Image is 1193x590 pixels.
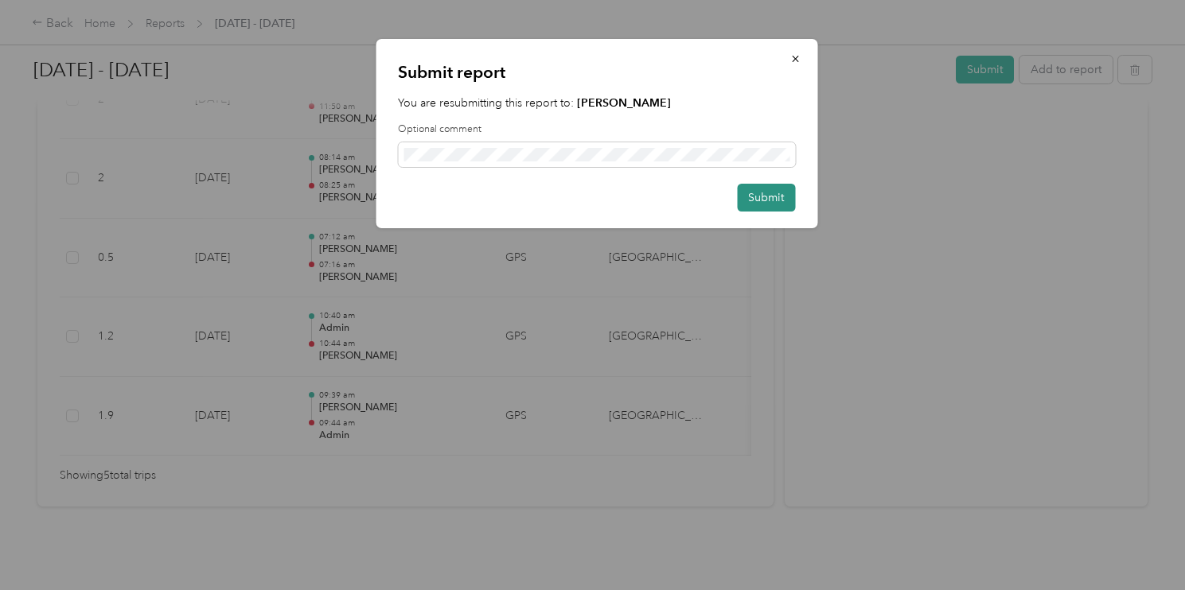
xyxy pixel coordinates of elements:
label: Optional comment [398,122,795,137]
iframe: Everlance-gr Chat Button Frame [1104,501,1193,590]
p: You are resubmitting this report to: [398,95,795,111]
p: Submit report [398,61,795,83]
button: Submit [737,184,795,212]
strong: [PERSON_NAME] [577,96,671,110]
